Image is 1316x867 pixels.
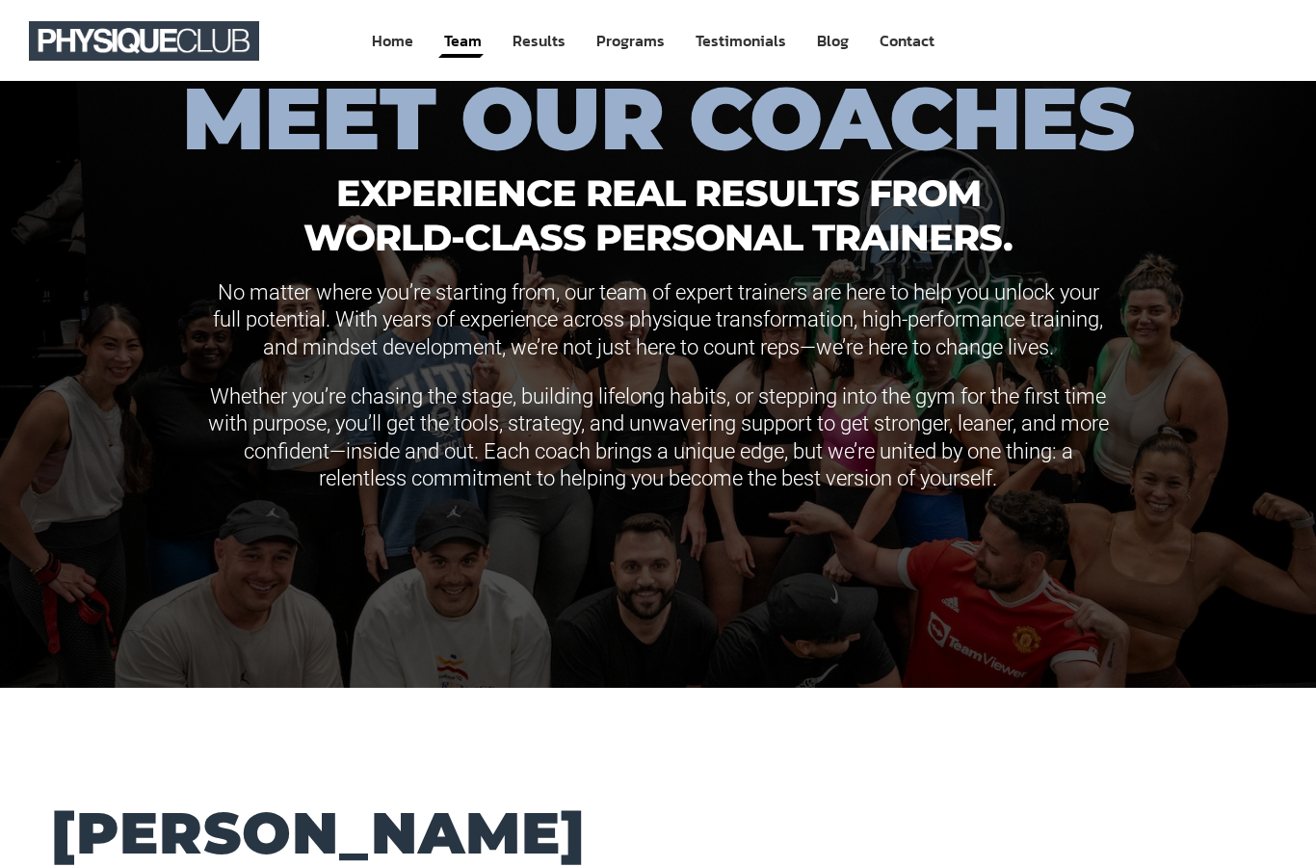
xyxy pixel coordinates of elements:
[511,23,567,59] a: Results
[47,85,1269,152] h1: MEET OUR COACHES
[370,23,415,59] a: Home
[694,23,788,59] a: Testimonials
[51,808,633,858] h2: [PERSON_NAME]
[442,23,484,59] a: Team
[206,279,1110,362] p: No matter where you’re starting from, our team of expert trainers are here to help you unlock you...
[878,23,936,59] a: Contact
[815,23,851,59] a: Blog
[206,383,1110,493] p: Whether you’re chasing the stage, building lifelong habits, or stepping into the gym for the firs...
[594,23,667,59] a: Programs
[47,171,1269,260] h1: Experience Real Results from world-class personal trainers.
